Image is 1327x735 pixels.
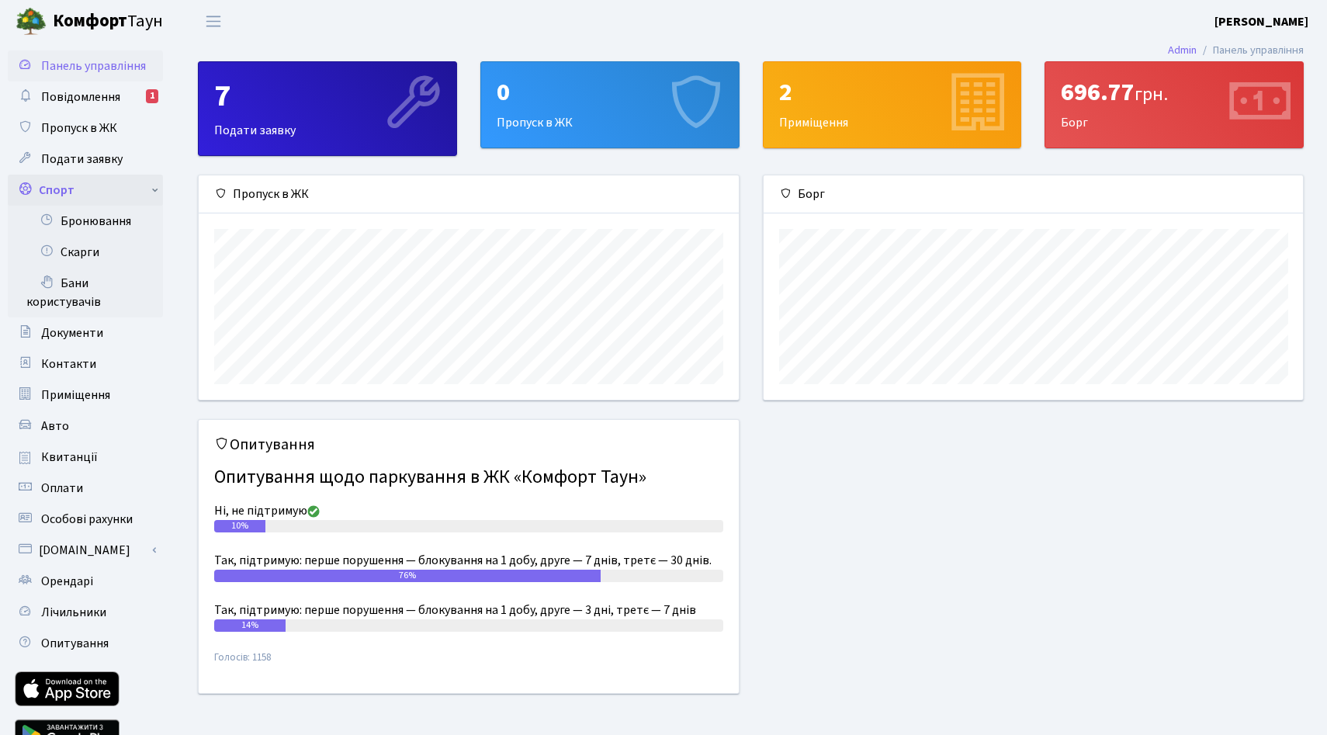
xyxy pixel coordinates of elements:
[194,9,233,34] button: Переключити навігацію
[764,62,1021,147] div: Приміщення
[8,317,163,348] a: Документи
[41,480,83,497] span: Оплати
[41,120,117,137] span: Пропуск в ЖК
[41,635,109,652] span: Опитування
[8,597,163,628] a: Лічильники
[8,566,163,597] a: Орендарі
[41,449,98,466] span: Квитанції
[41,418,69,435] span: Авто
[53,9,127,33] b: Комфорт
[8,535,163,566] a: [DOMAIN_NAME]
[41,511,133,528] span: Особові рахунки
[8,473,163,504] a: Оплати
[198,61,457,156] a: 7Подати заявку
[16,6,47,37] img: logo.png
[1168,42,1197,58] a: Admin
[1197,42,1304,59] li: Панель управління
[8,50,163,81] a: Панель управління
[763,61,1022,148] a: 2Приміщення
[41,57,146,75] span: Панель управління
[41,573,93,590] span: Орендарі
[8,628,163,659] a: Опитування
[1214,13,1308,30] b: [PERSON_NAME]
[214,435,723,454] h5: Опитування
[41,387,110,404] span: Приміщення
[481,62,739,147] div: Пропуск в ЖК
[41,324,103,341] span: Документи
[480,61,740,148] a: 0Пропуск в ЖК
[8,348,163,380] a: Контакти
[53,9,163,35] span: Таун
[199,175,739,213] div: Пропуск в ЖК
[214,501,723,520] div: Ні, не підтримую
[214,570,601,582] div: 76%
[8,113,163,144] a: Пропуск в ЖК
[8,237,163,268] a: Скарги
[8,81,163,113] a: Повідомлення1
[214,650,723,678] small: Голосів: 1158
[214,601,723,619] div: Так, підтримую: перше порушення — блокування на 1 добу, друге — 3 дні, третє — 7 днів
[1135,81,1168,108] span: грн.
[199,62,456,155] div: Подати заявку
[779,78,1006,107] div: 2
[1045,62,1303,147] div: Борг
[41,151,123,168] span: Подати заявку
[8,175,163,206] a: Спорт
[214,551,723,570] div: Так, підтримую: перше порушення — блокування на 1 добу, друге — 7 днів, третє — 30 днів.
[1214,12,1308,31] a: [PERSON_NAME]
[8,442,163,473] a: Квитанції
[214,78,441,115] div: 7
[497,78,723,107] div: 0
[8,144,163,175] a: Подати заявку
[214,619,286,632] div: 14%
[41,88,120,106] span: Повідомлення
[146,89,158,103] div: 1
[41,355,96,373] span: Контакти
[8,268,163,317] a: Бани користувачів
[8,504,163,535] a: Особові рахунки
[8,380,163,411] a: Приміщення
[8,411,163,442] a: Авто
[214,520,265,532] div: 10%
[764,175,1304,213] div: Борг
[1145,34,1327,67] nav: breadcrumb
[1061,78,1287,107] div: 696.77
[41,604,106,621] span: Лічильники
[8,206,163,237] a: Бронювання
[214,460,723,495] h4: Опитування щодо паркування в ЖК «Комфорт Таун»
